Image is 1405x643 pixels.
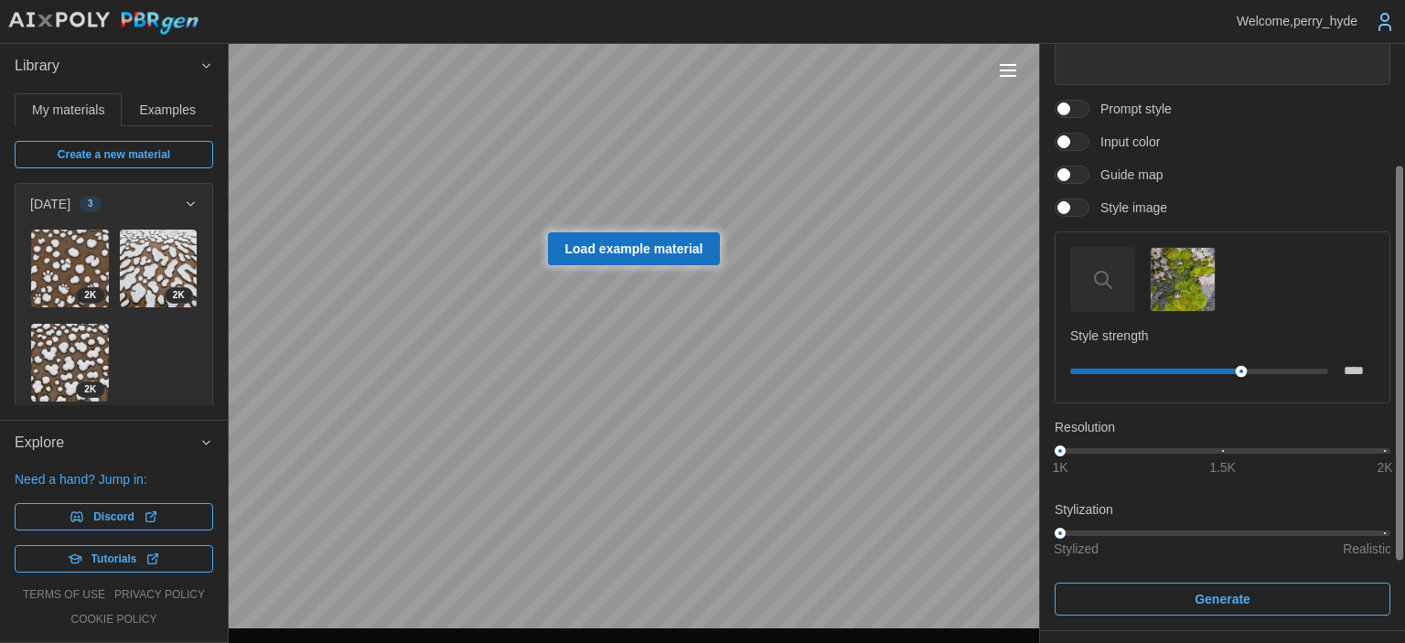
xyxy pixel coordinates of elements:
[173,288,185,303] span: 2 K
[1089,100,1172,118] span: Prompt style
[120,230,198,307] img: rWVqSpI34zFxPw1yl1I1
[15,421,199,466] span: Explore
[7,11,199,36] img: AIxPoly PBRgen
[1237,12,1357,30] p: Welcome, perry_hyde
[32,103,104,116] span: My materials
[15,44,199,89] span: Library
[70,612,156,627] a: cookie policy
[30,195,70,213] p: [DATE]
[1089,166,1163,184] span: Guide map
[1089,198,1167,217] span: Style image
[16,224,212,423] div: [DATE]3
[565,233,703,264] span: Load example material
[1195,584,1250,615] span: Generate
[15,470,213,488] p: Need a hand? Jump in:
[1150,247,1215,312] button: Style image
[140,103,196,116] span: Examples
[548,232,721,265] a: Load example material
[1055,418,1390,436] p: Resolution
[15,545,213,573] a: Tutorials
[1070,327,1375,345] p: Style strength
[31,230,109,307] img: kkXDsUgKLhbu3yf6hhDD
[30,323,110,402] a: ZT3k9B2prYPftPISCRhL2K
[84,288,96,303] span: 2 K
[15,503,213,530] a: Discord
[119,229,198,308] a: rWVqSpI34zFxPw1yl1I12K
[88,197,93,211] span: 3
[15,141,213,168] a: Create a new material
[1151,238,1214,322] img: Style image
[1055,583,1390,616] button: Generate
[1055,500,1390,519] p: Stylization
[58,142,170,167] span: Create a new material
[31,324,109,402] img: ZT3k9B2prYPftPISCRhL
[16,184,212,224] button: [DATE]3
[995,58,1021,83] button: Toggle viewport controls
[91,546,137,572] span: Tutorials
[93,504,134,530] span: Discord
[114,587,205,603] a: privacy policy
[1089,133,1160,151] span: Input color
[30,229,110,308] a: kkXDsUgKLhbu3yf6hhDD2K
[84,382,96,397] span: 2 K
[23,587,105,603] a: terms of use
